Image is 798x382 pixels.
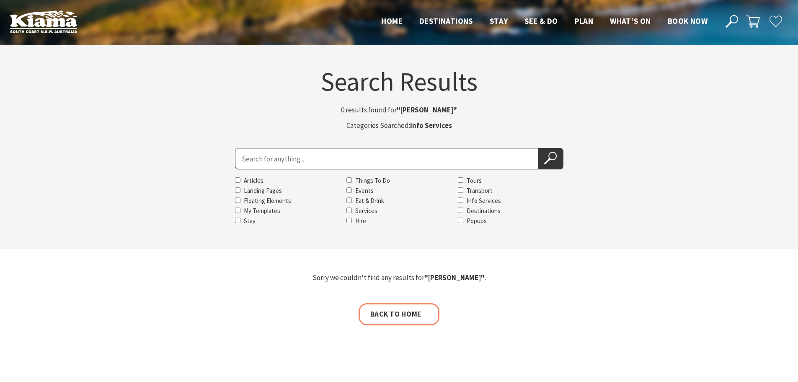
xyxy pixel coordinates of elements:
[419,16,473,26] span: Destinations
[151,68,647,94] h1: Search Results
[359,303,439,325] a: Back to home
[294,104,504,116] p: 0 results found for
[355,177,390,185] label: Things To Do
[668,16,708,26] span: Book now
[575,16,594,26] span: Plan
[524,16,558,26] span: See & Do
[244,207,280,215] label: My Templates
[10,10,77,33] img: Kiama Logo
[467,207,501,215] label: Destinations
[355,197,384,205] label: Eat & Drink
[610,16,651,26] span: What’s On
[235,148,538,169] input: Search for:
[467,197,501,205] label: Info Services
[355,187,374,195] label: Events
[244,187,282,195] label: Landing Pages
[244,197,291,205] label: Floating Elements
[467,217,487,225] label: Popups
[424,273,485,282] strong: "[PERSON_NAME]"
[244,177,263,185] label: Articles
[244,217,256,225] label: Stay
[355,207,377,215] label: Services
[151,272,647,283] p: Sorry we couldn't find any results for .
[294,120,504,131] p: Categories Searched:
[381,16,403,26] span: Home
[355,217,366,225] label: Hire
[373,15,716,29] nav: Main Menu
[467,177,482,185] label: Tours
[410,121,452,130] strong: Info Services
[467,187,493,195] label: Transport
[397,105,457,114] strong: "[PERSON_NAME]"
[490,16,508,26] span: Stay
